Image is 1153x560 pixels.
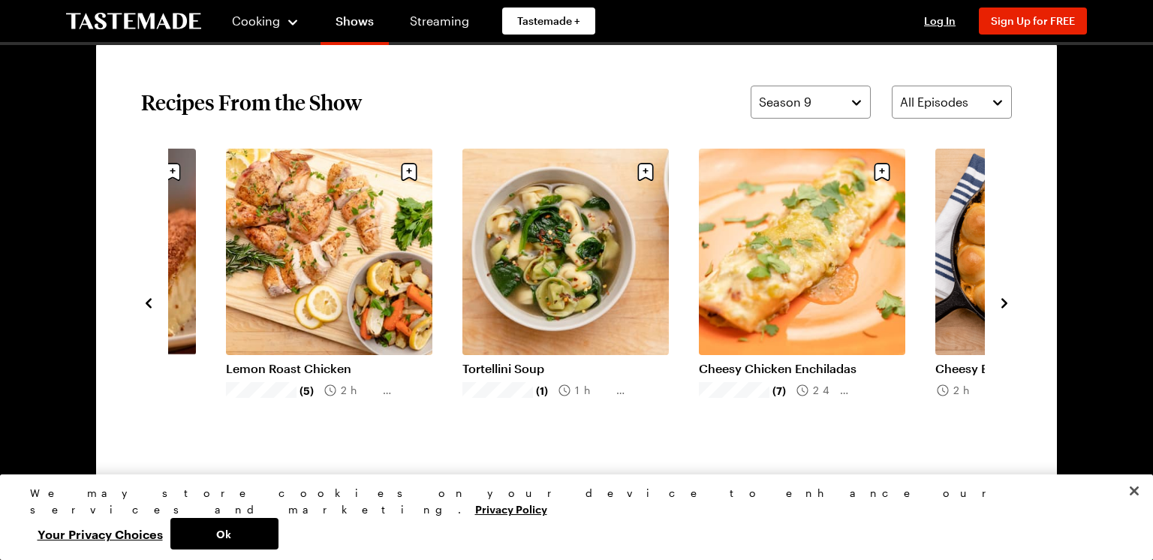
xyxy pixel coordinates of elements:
button: Save recipe [158,158,187,186]
div: We may store cookies on your device to enhance our services and marketing. [30,485,1111,518]
span: Season 9 [759,93,811,111]
span: Cooking [232,14,280,28]
button: Close [1118,474,1151,507]
span: Log In [924,14,956,27]
a: Lemon Roast Chicken [226,361,432,376]
button: Log In [910,14,970,29]
div: Privacy [30,485,1111,549]
button: Sign Up for FREE [979,8,1087,35]
h2: Recipes From the Show [141,89,362,116]
button: Save recipe [868,158,896,186]
span: Tastemade + [517,14,580,29]
button: Save recipe [395,158,423,186]
button: Season 9 [751,86,871,119]
span: All Episodes [900,93,968,111]
button: Cooking [231,3,300,39]
button: All Episodes [892,86,1012,119]
a: Cheesy Chicken Enchiladas [699,361,905,376]
a: To Tastemade Home Page [66,13,201,30]
a: More information about your privacy, opens in a new tab [475,501,547,516]
button: Save recipe [631,158,660,186]
a: Cheesy Buffalo Dip [935,361,1142,376]
button: Ok [170,518,278,549]
button: Your Privacy Choices [30,518,170,549]
button: navigate to previous item [141,293,156,311]
a: Tortellini Soup [462,361,669,376]
button: navigate to next item [997,293,1012,311]
span: Sign Up for FREE [991,14,1075,27]
a: Shows [321,3,389,45]
a: Tastemade + [502,8,595,35]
